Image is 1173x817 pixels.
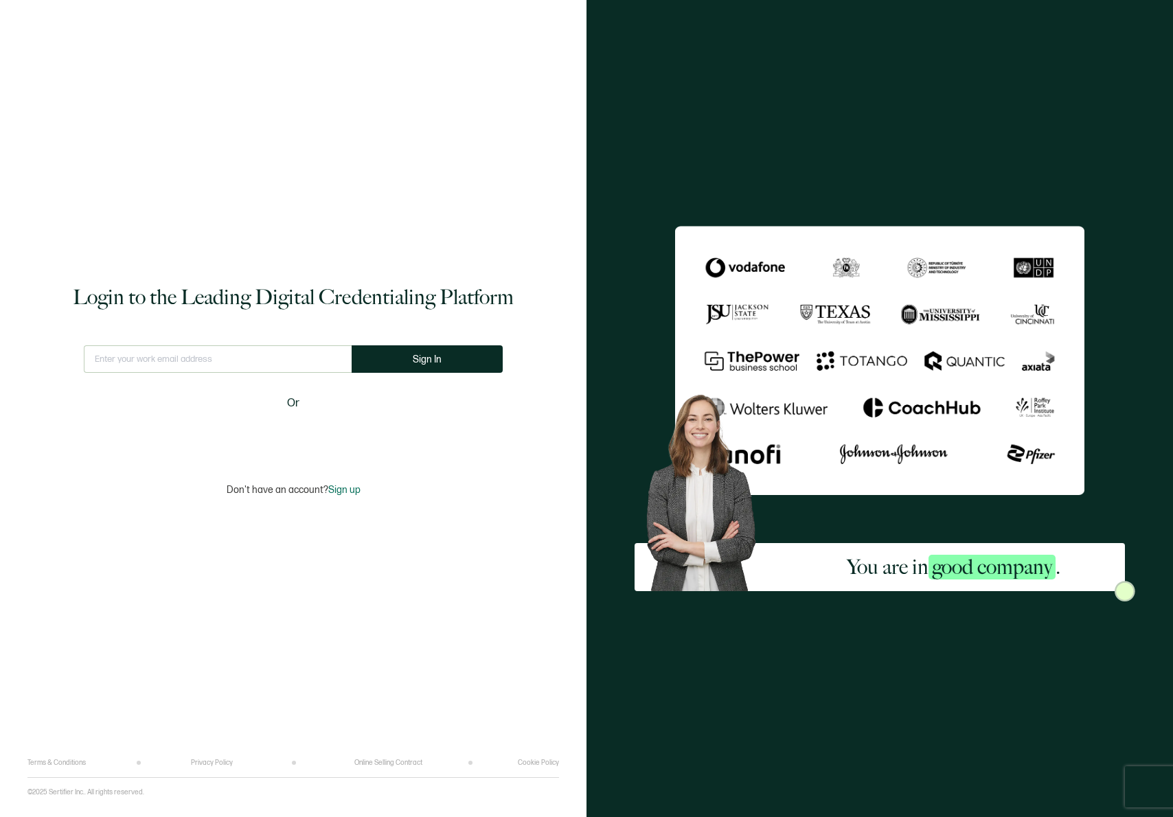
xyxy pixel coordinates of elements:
[227,484,361,496] p: Don't have an account?
[191,759,233,767] a: Privacy Policy
[328,484,361,496] span: Sign up
[675,226,1084,496] img: Sertifier Login - You are in <span class="strong-h">good company</span>.
[413,354,442,365] span: Sign In
[1115,581,1135,601] img: Sertifier Login
[635,384,782,591] img: Sertifier Login - You are in <span class="strong-h">good company</span>. Hero
[929,555,1056,579] span: good company
[354,759,422,767] a: Online Selling Contract
[352,345,503,373] button: Sign In
[518,759,559,767] a: Cookie Policy
[27,759,86,767] a: Terms & Conditions
[207,421,379,451] iframe: Sign in with Google Button
[73,284,514,311] h1: Login to the Leading Digital Credentialing Platform
[287,395,299,412] span: Or
[847,553,1060,581] h2: You are in .
[27,788,144,796] p: ©2025 Sertifier Inc.. All rights reserved.
[84,345,352,373] input: Enter your work email address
